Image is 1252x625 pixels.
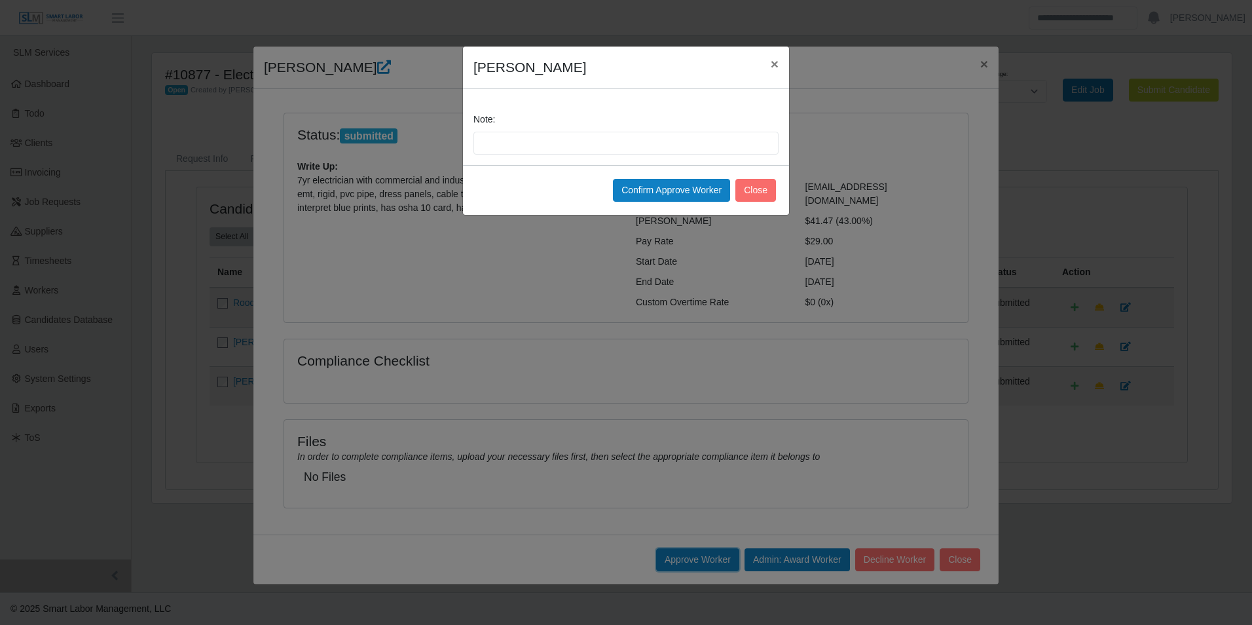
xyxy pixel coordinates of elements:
span: × [771,56,779,71]
label: Note: [473,113,495,126]
h4: [PERSON_NAME] [473,57,587,78]
button: Close [735,179,776,202]
button: Close [760,47,789,81]
button: Confirm Approve Worker [613,179,730,202]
